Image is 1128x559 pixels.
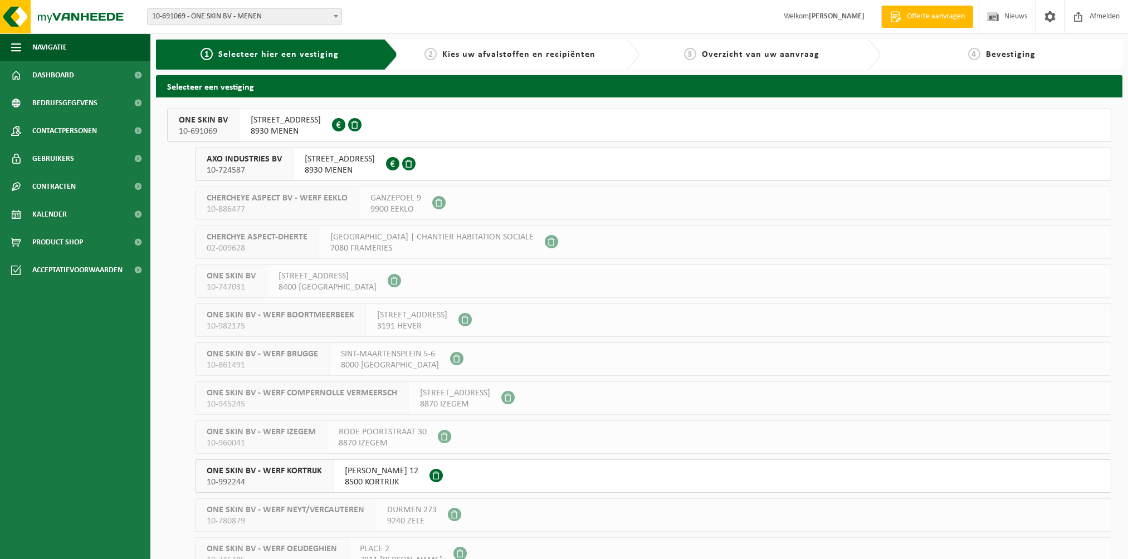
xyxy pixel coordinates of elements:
[986,50,1036,59] span: Bevestiging
[881,6,973,28] a: Offerte aanvragen
[968,48,980,60] span: 4
[207,504,364,516] span: ONE SKIN BV - WERF NEYT/VERCAUTEREN
[377,310,447,321] span: [STREET_ADDRESS]
[387,516,437,527] span: 9240 ZELE
[207,399,397,410] span: 10-945245
[207,426,316,438] span: ONE SKIN BV - WERF IZEGEM
[148,9,341,24] span: 10-691069 - ONE SKIN BV - MENEN
[207,477,322,488] span: 10-992244
[156,75,1122,97] h2: Selecteer een vestiging
[32,117,97,145] span: Contactpersonen
[251,126,321,137] span: 8930 MENEN
[207,321,354,332] span: 10-982175
[207,438,316,449] span: 10-960041
[345,477,418,488] span: 8500 KORTRIJK
[207,243,307,254] span: 02-009628
[32,256,123,284] span: Acceptatievoorwaarden
[195,459,1111,493] button: ONE SKIN BV - WERF KORTRIJK 10-992244 [PERSON_NAME] 128500 KORTRIJK
[32,33,67,61] span: Navigatie
[330,232,534,243] span: [GEOGRAPHIC_DATA] | CHANTIER HABITATION SOCIALE
[207,465,322,477] span: ONE SKIN BV - WERF KORTRIJK
[147,8,342,25] span: 10-691069 - ONE SKIN BV - MENEN
[370,193,421,204] span: GANZEPOEL 9
[167,109,1111,142] button: ONE SKIN BV 10-691069 [STREET_ADDRESS]8930 MENEN
[207,388,397,399] span: ONE SKIN BV - WERF COMPERNOLLE VERMEERSCH
[32,228,83,256] span: Product Shop
[904,11,968,22] span: Offerte aanvragen
[218,50,339,59] span: Selecteer hier een vestiging
[339,438,427,449] span: 8870 IZEGEM
[207,310,354,321] span: ONE SKIN BV - WERF BOORTMEERBEEK
[330,243,534,254] span: 7080 FRAMERIES
[179,126,228,137] span: 10-691069
[360,543,442,555] span: PLACE 2
[684,48,696,60] span: 3
[341,349,439,360] span: SINT-MAARTENSPLEIN 5-6
[279,282,377,293] span: 8400 [GEOGRAPHIC_DATA]
[251,115,321,126] span: [STREET_ADDRESS]
[207,360,318,371] span: 10-861491
[420,388,490,399] span: [STREET_ADDRESS]
[32,173,76,200] span: Contracten
[387,504,437,516] span: DURMEN 273
[420,399,490,410] span: 8870 IZEGEM
[195,148,1111,181] button: AXO INDUSTRIES BV 10-724587 [STREET_ADDRESS]8930 MENEN
[377,321,447,332] span: 3191 HEVER
[702,50,819,59] span: Overzicht van uw aanvraag
[207,154,282,165] span: AXO INDUSTRIES BV
[32,145,74,173] span: Gebruikers
[207,271,256,282] span: ONE SKIN BV
[207,204,348,215] span: 10-886477
[207,516,364,527] span: 10-780879
[341,360,439,371] span: 8000 [GEOGRAPHIC_DATA]
[201,48,213,60] span: 1
[207,165,282,176] span: 10-724587
[32,89,97,117] span: Bedrijfsgegevens
[32,200,67,228] span: Kalender
[207,349,318,360] span: ONE SKIN BV - WERF BRUGGE
[809,12,865,21] strong: [PERSON_NAME]
[442,50,595,59] span: Kies uw afvalstoffen en recipiënten
[370,204,421,215] span: 9900 EEKLO
[279,271,377,282] span: [STREET_ADDRESS]
[207,282,256,293] span: 10-747031
[424,48,437,60] span: 2
[305,154,375,165] span: [STREET_ADDRESS]
[207,232,307,243] span: CHERCHYE ASPECT-DHERTE
[305,165,375,176] span: 8930 MENEN
[339,426,427,438] span: RODE POORTSTRAAT 30
[345,465,418,477] span: [PERSON_NAME] 12
[32,61,74,89] span: Dashboard
[207,543,337,555] span: ONE SKIN BV - WERF OEUDEGHIEN
[207,193,348,204] span: CHERCHEYE ASPECT BV - WERF EEKLO
[179,115,228,126] span: ONE SKIN BV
